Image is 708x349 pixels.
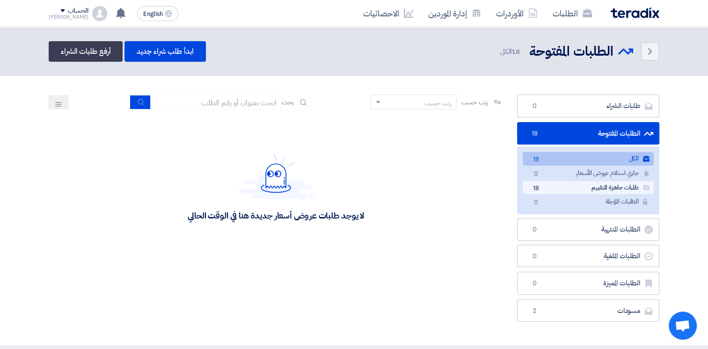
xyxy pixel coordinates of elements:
[529,306,540,316] span: 2
[530,184,541,194] span: 18
[517,122,659,145] a: الطلبات المفتوحة18
[529,279,540,288] span: 0
[669,312,697,340] div: Open chat
[239,153,314,199] img: Hello
[49,15,88,20] div: [PERSON_NAME]
[517,299,659,322] a: مسودات2
[529,252,540,261] span: 0
[424,98,452,108] div: رتب حسب
[124,41,205,62] a: ابدأ طلب شراء جديد
[151,95,282,109] input: ابحث بعنوان أو رقم الطلب
[143,11,163,17] span: English
[500,46,522,57] span: الكل
[517,272,659,295] a: الطلبات المميزة0
[282,97,294,107] span: بحث
[517,245,659,268] a: الطلبات الملغية0
[517,218,659,241] a: الطلبات المنتهية0
[523,195,654,209] a: الطلبات المؤجلة
[545,2,599,24] a: الطلبات
[530,169,541,179] span: 0
[530,155,541,165] span: 18
[188,210,364,221] div: لا يوجد طلبات عروض أسعار جديدة هنا في الوقت الحالي
[489,2,545,24] a: الأوردرات
[523,181,654,195] a: طلبات جاهزة للتقييم
[529,43,613,61] h2: الطلبات المفتوحة
[529,225,540,234] span: 0
[529,129,540,138] span: 18
[530,198,541,208] span: 0
[92,6,107,21] img: profile_test.png
[523,152,654,166] a: الكل
[49,41,123,62] a: أرفع طلبات الشراء
[137,6,178,21] button: English
[611,7,659,18] img: Teradix logo
[356,2,421,24] a: الاحصائيات
[421,2,489,24] a: إدارة الموردين
[461,97,488,107] span: رتب حسب
[68,7,88,15] div: الحساب
[523,167,654,180] a: جاري استلام عروض الأسعار
[511,46,520,57] span: 18
[517,95,659,117] a: طلبات الشراء0
[529,102,540,111] span: 0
